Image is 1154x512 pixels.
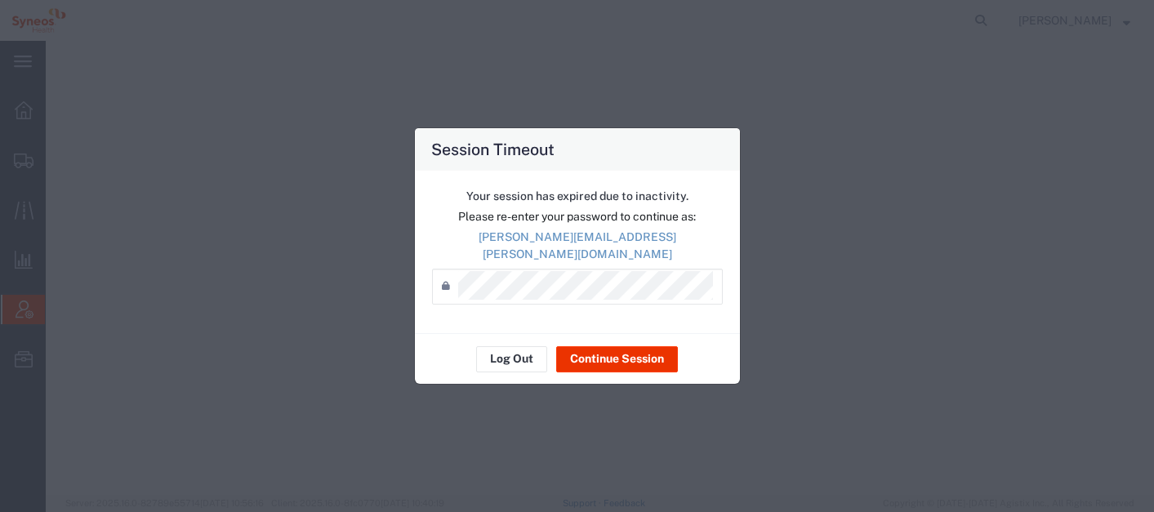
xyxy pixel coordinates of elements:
[432,188,723,205] p: Your session has expired due to inactivity.
[476,346,547,372] button: Log Out
[432,229,723,263] p: [PERSON_NAME][EMAIL_ADDRESS][PERSON_NAME][DOMAIN_NAME]
[432,208,723,225] p: Please re-enter your password to continue as:
[431,137,555,161] h4: Session Timeout
[556,346,678,372] button: Continue Session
